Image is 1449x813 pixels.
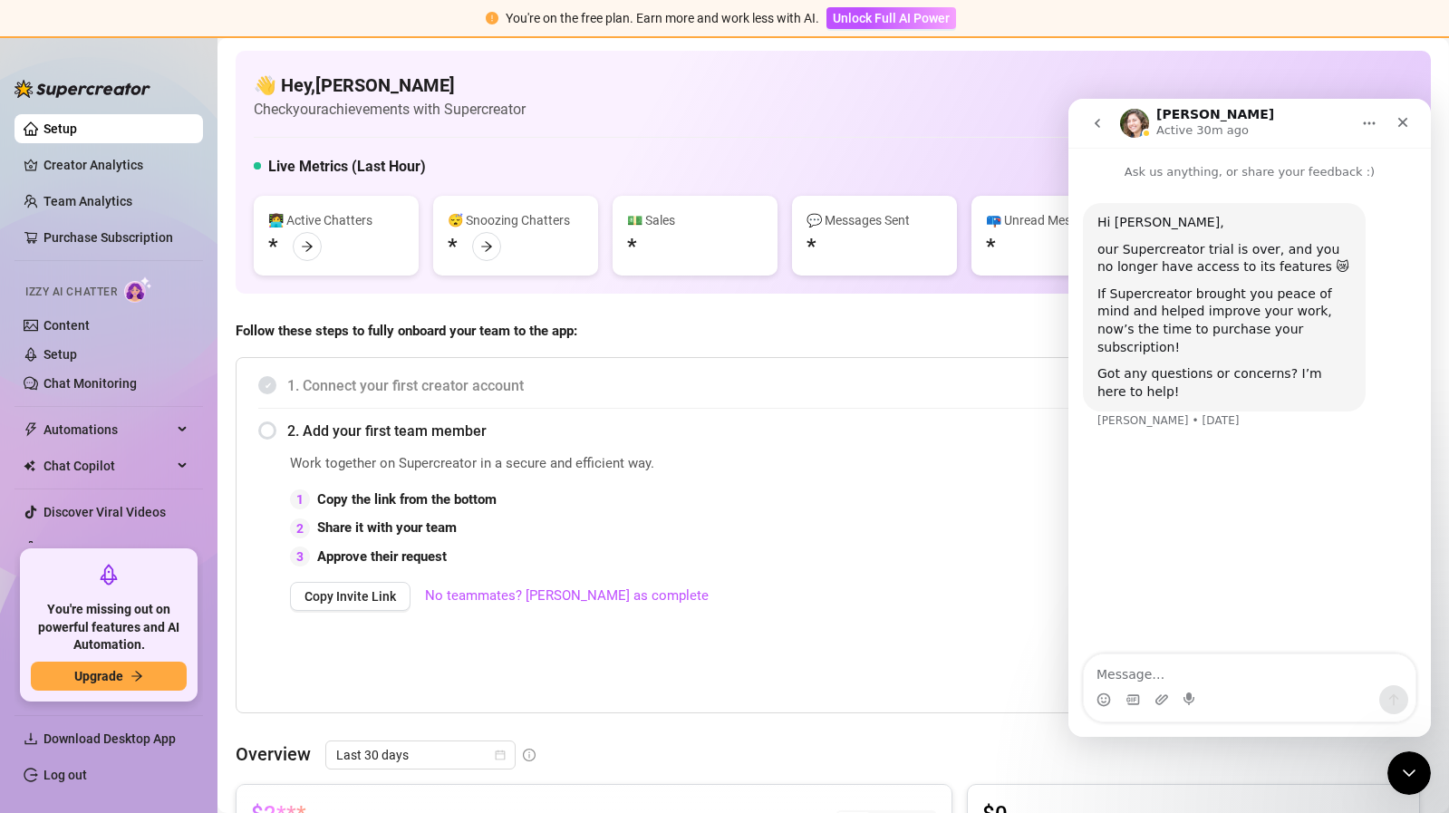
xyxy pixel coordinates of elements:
h5: Live Metrics (Last Hour) [268,156,426,178]
span: You're missing out on powerful features and AI Automation. [31,601,187,654]
div: 📪 Unread Messages [986,210,1122,230]
span: Izzy AI Chatter [25,284,117,301]
span: arrow-right [130,670,143,682]
span: 2. Add your first team member [287,420,1408,442]
img: Chat Copilot [24,460,35,472]
button: Upgradearrow-right [31,662,187,691]
span: Work together on Supercreator in a secure and efficient way. [290,453,1000,475]
span: download [24,731,38,746]
a: Log out [43,768,87,782]
button: Copy Invite Link [290,582,411,611]
span: arrow-right [301,240,314,253]
span: Chat Copilot [43,451,172,480]
iframe: Adding Team Members [1046,453,1408,685]
img: logo-BBDzfeDw.svg [14,80,150,98]
iframe: Intercom live chat [1068,99,1431,737]
span: thunderbolt [24,422,38,437]
strong: Share it with your team [317,519,457,536]
img: AI Chatter [124,276,152,303]
a: No teammates? [PERSON_NAME] as complete [425,586,709,607]
a: Setup [43,347,77,362]
a: Creator Analytics [43,150,188,179]
span: Download Desktop App [43,731,176,746]
span: You're on the free plan. Earn more and work less with AI. [506,11,819,25]
strong: Follow these steps to fully onboard your team to the app: [236,323,577,339]
span: info-circle [523,749,536,761]
a: Settings [43,541,92,556]
span: rocket [98,564,120,586]
strong: Copy the link from the bottom [317,491,497,508]
div: 💬 Messages Sent [807,210,942,230]
a: Unlock Full AI Power [826,11,956,25]
span: 1. Connect your first creator account [287,374,1408,397]
article: Overview [236,740,311,768]
span: calendar [495,750,506,760]
a: Content [43,318,90,333]
div: 2 [290,518,310,538]
iframe: Intercom live chat [1387,751,1431,795]
div: 1 [290,489,310,509]
h4: 👋 Hey, [PERSON_NAME] [254,73,526,98]
article: Check your achievements with Supercreator [254,98,526,121]
button: Unlock Full AI Power [826,7,956,29]
div: 3 [290,547,310,566]
strong: Approve their request [317,548,447,565]
div: 2. Add your first team member [258,409,1408,453]
div: 1. Connect your first creator account [258,363,1408,408]
span: exclamation-circle [486,12,498,24]
a: Discover Viral Videos [43,505,166,519]
div: 😴 Snoozing Chatters [448,210,584,230]
a: Team Analytics [43,194,132,208]
div: 💵 Sales [627,210,763,230]
span: Automations [43,415,172,444]
span: Copy Invite Link [304,589,396,604]
a: Chat Monitoring [43,376,137,391]
span: Unlock Full AI Power [833,11,950,25]
span: arrow-right [480,240,493,253]
span: Last 30 days [336,741,505,769]
div: 👩‍💻 Active Chatters [268,210,404,230]
a: Setup [43,121,77,136]
span: Upgrade [74,669,123,683]
a: Purchase Subscription [43,223,188,252]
